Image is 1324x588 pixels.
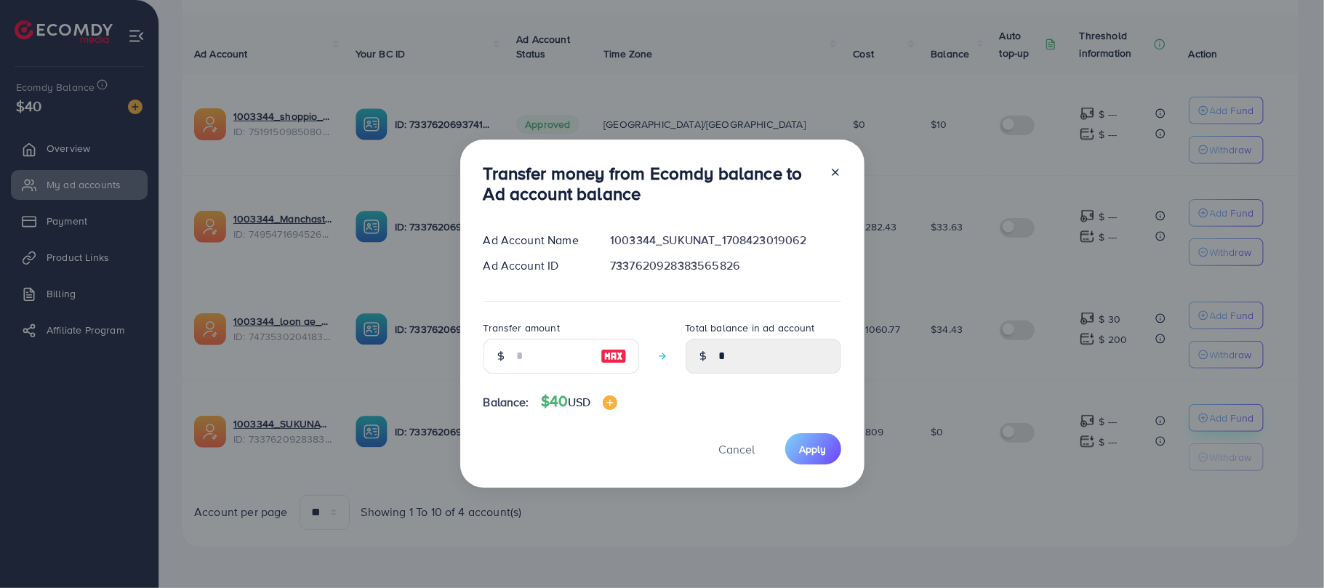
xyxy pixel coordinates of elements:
[541,392,617,411] h4: $40
[719,441,755,457] span: Cancel
[785,433,841,464] button: Apply
[686,321,815,335] label: Total balance in ad account
[800,442,827,456] span: Apply
[472,257,599,274] div: Ad Account ID
[484,321,560,335] label: Transfer amount
[484,394,529,411] span: Balance:
[484,163,818,205] h3: Transfer money from Ecomdy balance to Ad account balance
[701,433,774,464] button: Cancel
[601,347,627,365] img: image
[568,394,590,410] span: USD
[603,395,617,410] img: image
[472,232,599,249] div: Ad Account Name
[598,257,852,274] div: 7337620928383565826
[1262,523,1313,577] iframe: Chat
[598,232,852,249] div: 1003344_SUKUNAT_1708423019062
